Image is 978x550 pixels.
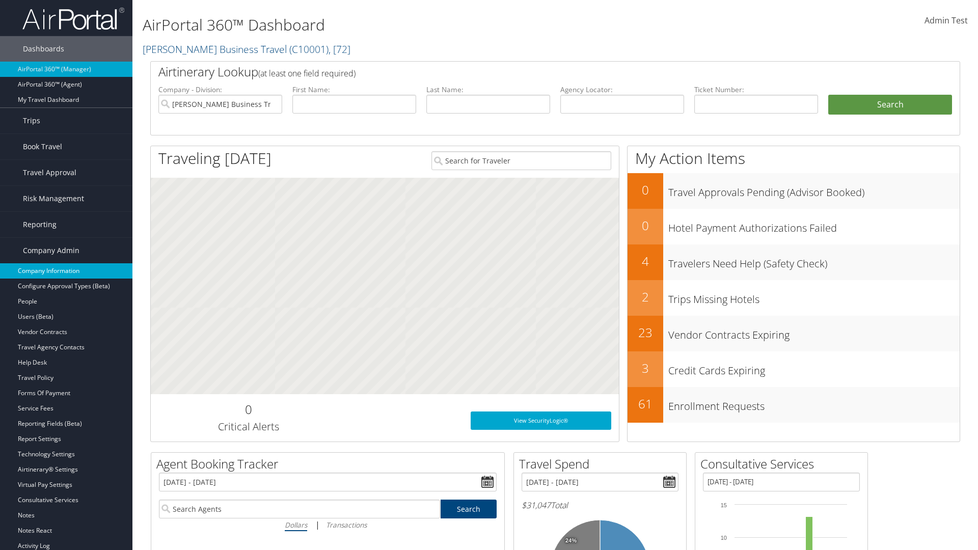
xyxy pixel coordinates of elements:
a: 4Travelers Need Help (Safety Check) [628,244,960,280]
label: Agency Locator: [560,85,684,95]
h2: 4 [628,253,663,270]
img: airportal-logo.png [22,7,124,31]
h3: Travel Approvals Pending (Advisor Booked) [668,180,960,200]
input: Search Agents [159,500,440,518]
tspan: 10 [721,535,727,541]
span: Risk Management [23,186,84,211]
label: First Name: [292,85,416,95]
a: Admin Test [925,5,968,37]
h2: Travel Spend [519,455,686,473]
h2: Consultative Services [700,455,867,473]
a: 3Credit Cards Expiring [628,351,960,387]
label: Last Name: [426,85,550,95]
span: Reporting [23,212,57,237]
i: Transactions [326,520,367,530]
a: 0Travel Approvals Pending (Advisor Booked) [628,173,960,209]
tspan: 24% [565,538,577,544]
span: Travel Approval [23,160,76,185]
h3: Critical Alerts [158,420,338,434]
h2: 0 [628,181,663,199]
a: [PERSON_NAME] Business Travel [143,42,350,56]
tspan: 15 [721,502,727,508]
span: Book Travel [23,134,62,159]
a: Search [441,500,497,518]
h3: Travelers Need Help (Safety Check) [668,252,960,271]
h2: 2 [628,288,663,306]
h1: My Action Items [628,148,960,169]
span: Trips [23,108,40,133]
h2: Agent Booking Tracker [156,455,504,473]
span: (at least one field required) [258,68,356,79]
span: Dashboards [23,36,64,62]
label: Ticket Number: [694,85,818,95]
span: , [ 72 ] [329,42,350,56]
span: $31,047 [522,500,551,511]
a: 2Trips Missing Hotels [628,280,960,316]
i: Dollars [285,520,307,530]
span: Company Admin [23,238,79,263]
span: Admin Test [925,15,968,26]
span: ( C10001 ) [289,42,329,56]
a: 23Vendor Contracts Expiring [628,316,960,351]
label: Company - Division: [158,85,282,95]
h3: Enrollment Requests [668,394,960,414]
a: 0Hotel Payment Authorizations Failed [628,209,960,244]
h2: 23 [628,324,663,341]
h6: Total [522,500,678,511]
a: View SecurityLogic® [471,411,611,430]
h1: AirPortal 360™ Dashboard [143,14,693,36]
h2: 61 [628,395,663,413]
h1: Traveling [DATE] [158,148,271,169]
h3: Trips Missing Hotels [668,287,960,307]
h3: Credit Cards Expiring [668,359,960,378]
h2: Airtinerary Lookup [158,63,885,80]
input: Search for Traveler [431,151,611,170]
h2: 0 [628,217,663,234]
h3: Hotel Payment Authorizations Failed [668,216,960,235]
a: 61Enrollment Requests [628,387,960,423]
h2: 0 [158,401,338,418]
div: | [159,518,497,531]
button: Search [828,95,952,115]
h2: 3 [628,360,663,377]
h3: Vendor Contracts Expiring [668,323,960,342]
